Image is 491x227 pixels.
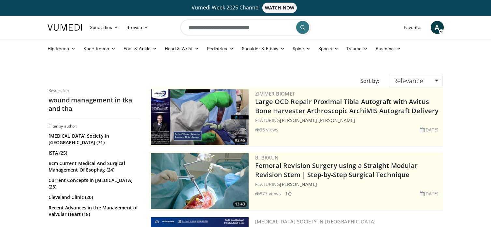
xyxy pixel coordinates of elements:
a: Cleveland Clinic (20) [49,194,138,201]
img: VuMedi Logo [48,24,82,31]
a: Zimmer Biomet [255,90,295,97]
span: 02:46 [233,137,247,143]
h2: wound management in tka and tha [49,96,140,113]
div: Sort by: [355,74,384,88]
a: Femoral Revision Surgery using a Straight Modular Revision Stem | Step-by-Step Surgical Technique [255,161,418,179]
a: [PERSON_NAME] [PERSON_NAME] [280,117,355,123]
img: a4fc9e3b-29e5-479a-a4d0-450a2184c01c.300x170_q85_crop-smart_upscale.jpg [151,89,249,145]
a: Knee Recon [79,42,120,55]
a: Large OCD Repair Proximal Tibia Autograft with Avitus Bone Harvester Arthroscopic ArchiMIS Autogr... [255,97,439,115]
li: 377 views [255,190,281,197]
input: Search topics, interventions [181,20,311,35]
li: [DATE] [420,126,439,133]
div: FEATURING [255,117,441,124]
span: 13:43 [233,201,247,207]
a: [PERSON_NAME] [280,181,317,187]
a: Hip Recon [44,42,80,55]
li: 1 [285,190,292,197]
img: 4275ad52-8fa6-4779-9598-00e5d5b95857.300x170_q85_crop-smart_upscale.jpg [151,153,249,209]
div: FEATURING [255,181,441,188]
a: Pediatrics [203,42,238,55]
a: Vumedi Week 2025 ChannelWATCH NOW [49,3,443,13]
a: Recent Advances in the Management of Valvular Heart (18) [49,204,138,218]
a: Trauma [342,42,372,55]
span: WATCH NOW [262,3,297,13]
a: Shoulder & Elbow [238,42,289,55]
li: 95 views [255,126,279,133]
a: B. Braun [255,154,279,161]
span: Relevance [393,76,423,85]
a: Browse [123,21,152,34]
a: Bcm Current Medical And Surgical Management Of Esophag (24) [49,160,138,173]
a: 13:43 [151,153,249,209]
a: Current Concepts in [MEDICAL_DATA] (23) [49,177,138,190]
a: Business [372,42,405,55]
a: ISTA (25) [49,150,138,156]
a: Sports [314,42,342,55]
a: A [431,21,444,34]
a: [MEDICAL_DATA] Society In [GEOGRAPHIC_DATA] (71) [49,133,138,146]
a: [MEDICAL_DATA] Society in [GEOGRAPHIC_DATA] [255,218,376,225]
a: Spine [289,42,314,55]
h3: Filter by author: [49,124,140,129]
a: Hand & Wrist [161,42,203,55]
a: Specialties [86,21,123,34]
p: Results for: [49,88,140,93]
a: Relevance [389,74,442,88]
a: Foot & Ankle [120,42,161,55]
a: Favorites [400,21,427,34]
a: 02:46 [151,89,249,145]
li: [DATE] [420,190,439,197]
